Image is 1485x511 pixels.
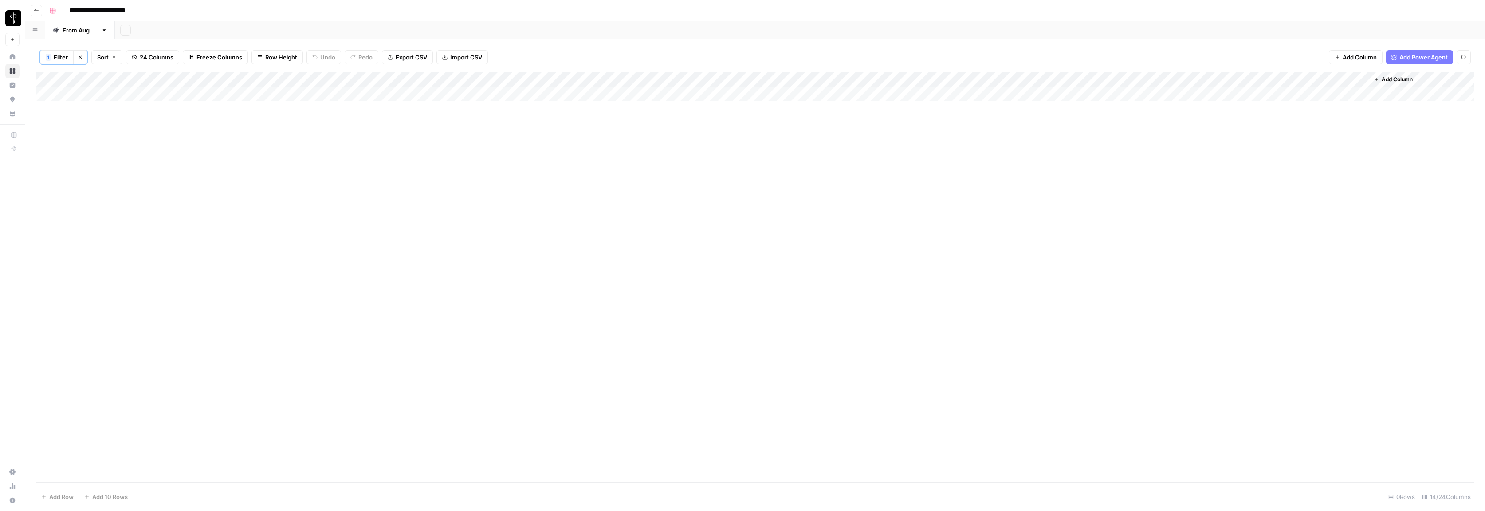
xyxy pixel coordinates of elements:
[63,26,98,35] div: From [DATE]
[265,53,297,62] span: Row Height
[1385,490,1418,504] div: 0 Rows
[183,50,248,64] button: Freeze Columns
[382,50,433,64] button: Export CSV
[396,53,427,62] span: Export CSV
[1329,50,1383,64] button: Add Column
[196,53,242,62] span: Freeze Columns
[97,53,109,62] span: Sort
[5,78,20,92] a: Insights
[1386,50,1453,64] button: Add Power Agent
[36,490,79,504] button: Add Row
[5,92,20,107] a: Opportunities
[5,465,20,479] a: Settings
[320,53,335,62] span: Undo
[49,492,74,501] span: Add Row
[79,490,133,504] button: Add 10 Rows
[358,53,373,62] span: Redo
[5,7,20,29] button: Workspace: LP Production Workloads
[436,50,488,64] button: Import CSV
[126,50,179,64] button: 24 Columns
[5,10,21,26] img: LP Production Workloads Logo
[46,54,51,61] div: 1
[306,50,341,64] button: Undo
[140,53,173,62] span: 24 Columns
[5,64,20,78] a: Browse
[1418,490,1474,504] div: 14/24 Columns
[345,50,378,64] button: Redo
[1399,53,1448,62] span: Add Power Agent
[1382,75,1413,83] span: Add Column
[5,493,20,507] button: Help + Support
[91,50,122,64] button: Sort
[40,50,74,64] button: 1Filter
[450,53,482,62] span: Import CSV
[1370,74,1416,85] button: Add Column
[5,479,20,493] a: Usage
[45,21,115,39] a: From [DATE]
[5,107,20,121] a: Your Data
[1343,53,1377,62] span: Add Column
[5,50,20,64] a: Home
[92,492,128,501] span: Add 10 Rows
[47,54,50,61] span: 1
[54,53,68,62] span: Filter
[251,50,303,64] button: Row Height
